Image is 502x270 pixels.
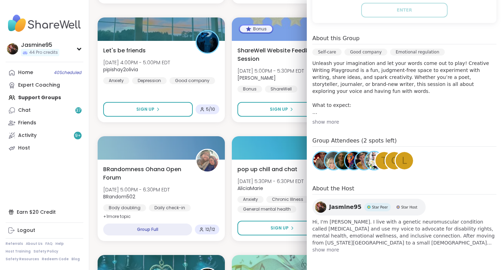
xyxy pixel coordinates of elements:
span: Sign Up [270,106,288,112]
span: [DATE] 5:30PM - 6:30PM EDT [237,178,304,185]
div: Group Full [103,224,192,235]
div: Good company [344,49,387,56]
div: Earn $20 Credit [6,206,83,218]
a: Safety Policy [33,249,58,254]
a: Jasmine95Jasmine95Star PeerStar PeerStar HostStar Host [312,199,426,216]
a: Chat37 [6,104,83,117]
div: Daily check-in [149,204,191,211]
a: Friends [6,117,83,129]
span: pop up chill and chat [237,165,297,174]
h4: About this Group [312,34,359,43]
b: BRandom502 [103,193,135,200]
span: 44 Pro credits [29,50,58,56]
a: Safety Resources [6,257,39,262]
a: C [385,151,404,170]
span: L [402,154,407,168]
div: Bonus [240,25,272,32]
a: Help [55,241,64,246]
button: Sign Up [237,221,327,235]
span: 5 / 10 [206,107,215,112]
div: Depression [132,77,167,84]
b: [PERSON_NAME] [237,74,276,81]
img: Jasmine95 [7,43,18,54]
span: 9 + [75,133,81,139]
span: Sign Up [136,106,154,112]
img: Star Peer [367,205,371,209]
div: Host [18,145,30,152]
span: 37 [76,108,81,114]
a: Erin32 [344,151,364,170]
img: BRandom502 [197,150,218,172]
div: Body doubling [103,204,146,211]
a: Logout [6,224,83,237]
a: elianaahava2022 [324,151,343,170]
img: Star Host [396,205,400,209]
div: Self-care [312,49,342,56]
a: bookstar [334,151,353,170]
span: show more [312,246,496,253]
a: Host Training [6,249,31,254]
a: Activity9+ [6,129,83,142]
h4: About the Host [312,184,496,195]
a: Home40Scheduled [6,66,83,79]
span: Star Host [401,205,417,210]
img: JollyJessie38 [365,152,383,169]
span: Enter [397,7,412,13]
span: 12 / 12 [205,227,215,232]
b: pipishay2olivia [103,66,138,73]
div: Home [18,69,33,76]
span: [DATE] 5:00PM - 6:30PM EDT [103,186,170,193]
span: BRandomness Ohana Open Forum [103,165,188,182]
div: Anxiety [103,77,129,84]
a: DanielleC [312,151,332,170]
img: DanielleC [313,152,331,169]
span: Jasmine95 [329,203,362,211]
p: Unleash your imagination and let your words come out to play! Creative Writing Playground is a fu... [312,60,496,116]
div: Bonus [237,86,262,93]
div: Jasmine95 [21,41,59,49]
span: Star Peer [372,205,388,210]
img: pipishay2olivia [197,31,218,53]
span: t [381,154,387,168]
h4: Group Attendees (2 spots left) [312,137,496,147]
span: [DATE] 4:00PM - 5:00PM EDT [103,59,170,66]
div: General mental health [237,206,296,213]
a: Referrals [6,241,23,246]
div: Chat [18,107,31,114]
span: 40 Scheduled [54,70,82,75]
a: Redeem Code [42,257,69,262]
span: ShareWell Website Feedback Session [237,46,322,63]
img: bookstar [335,152,352,169]
span: C [391,154,397,168]
div: Emotional regulation [390,49,445,56]
span: [DATE] 5:00PM - 5:30PM EDT [237,67,304,74]
img: Jedi_Drew [355,152,373,169]
div: Activity [18,132,37,139]
a: Host [6,142,83,154]
div: Anxiety [237,196,264,203]
a: FAQ [45,241,53,246]
a: Expert Coaching [6,79,83,92]
a: t [374,151,394,170]
span: Let's be friends [103,46,146,55]
a: L [395,151,414,170]
button: Enter [361,3,448,17]
div: Expert Coaching [18,82,60,89]
img: Jasmine95 [315,202,326,213]
a: Blog [71,257,80,262]
div: show more [312,118,496,125]
button: Sign Up [103,102,193,117]
div: Good company [169,77,215,84]
div: ShareWell [265,86,297,93]
a: About Us [26,241,43,246]
a: Jedi_Drew [354,151,374,170]
img: elianaahava2022 [325,152,342,169]
div: Friends [18,119,36,126]
span: Sign Up [271,225,289,231]
b: AliciaMarie [237,185,263,192]
img: ShareWell Nav Logo [6,11,83,36]
div: Chronic Illness [266,196,309,203]
img: Erin32 [345,152,363,169]
span: Hi, I'm [PERSON_NAME]. I live with a genetic neuromuscular condition called [MEDICAL_DATA] and us... [312,218,496,246]
a: JollyJessie38 [364,151,384,170]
